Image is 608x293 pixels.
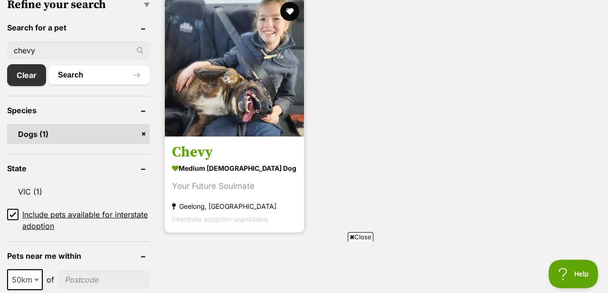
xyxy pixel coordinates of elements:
[165,137,304,233] a: Chevy medium [DEMOGRAPHIC_DATA] Dog Your Future Soulmate Geelong, [GEOGRAPHIC_DATA] Interstate ad...
[172,162,297,176] strong: medium [DEMOGRAPHIC_DATA] Dog
[172,144,297,162] h3: Chevy
[7,209,150,232] a: Include pets available for interstate adoption
[8,273,42,286] span: 50km
[131,245,477,288] iframe: Advertisement
[7,124,150,144] a: Dogs (1)
[47,274,54,285] span: of
[549,260,598,288] iframe: Help Scout Beacon - Open
[7,164,150,173] header: State
[7,252,150,260] header: Pets near me within
[7,64,46,86] a: Clear
[7,182,150,202] a: VIC (1)
[172,215,268,224] span: Interstate adoption unavailable
[7,106,150,115] header: Species
[172,180,297,193] div: Your Future Soulmate
[22,209,150,232] span: Include pets available for interstate adoption
[348,232,373,242] span: Close
[7,269,43,290] span: 50km
[280,2,299,21] button: favourite
[7,23,150,32] header: Search for a pet
[48,66,150,85] button: Search
[172,200,297,213] strong: Geelong, [GEOGRAPHIC_DATA]
[7,41,150,59] input: Toby
[58,271,150,289] input: postcode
